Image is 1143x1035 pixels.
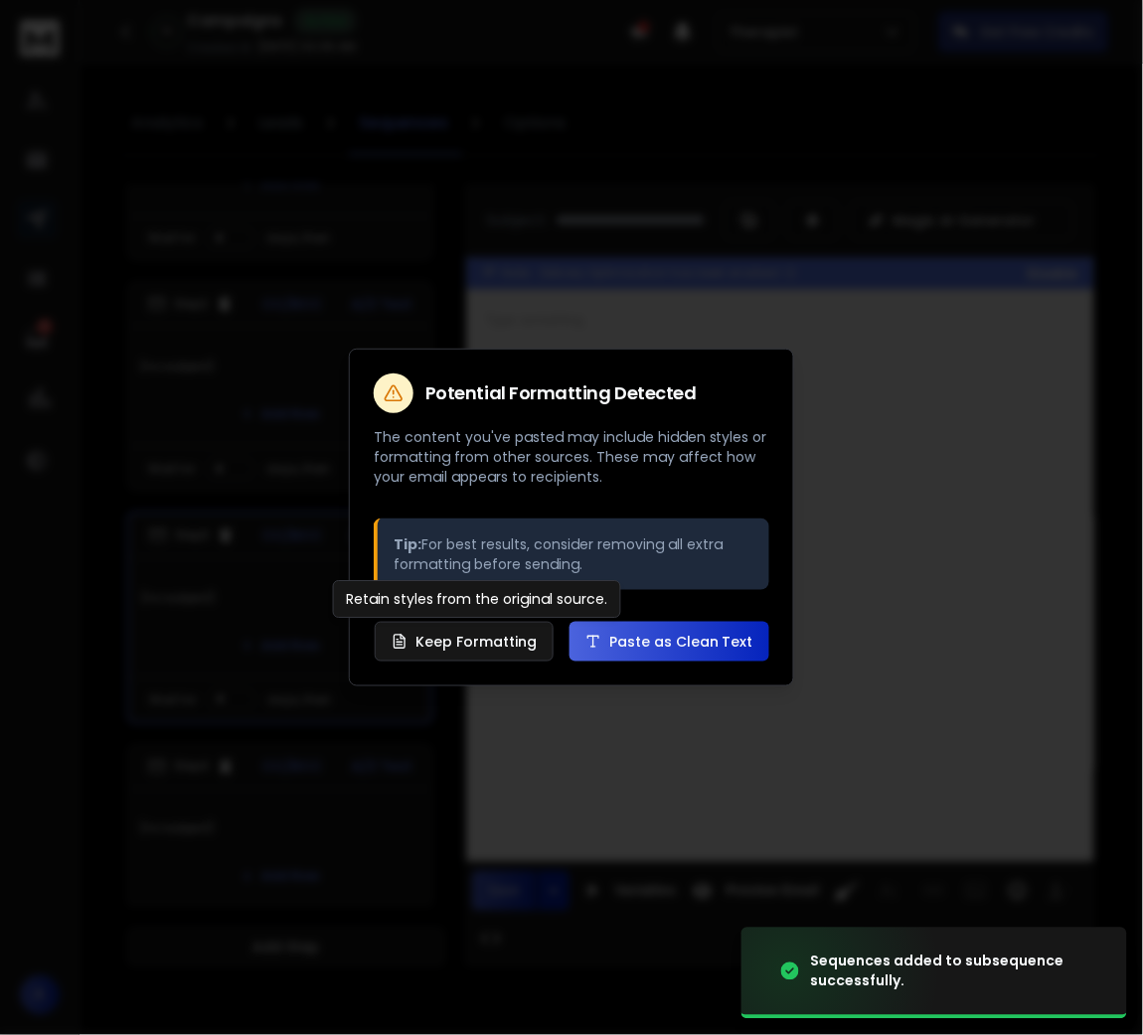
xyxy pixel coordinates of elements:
button: Paste as Clean Text [570,622,769,662]
button: Keep Formatting [375,622,554,662]
div: Retain styles from the original source. [333,580,621,618]
strong: Tip: [394,534,421,554]
h2: Potential Formatting Detected [425,384,697,402]
p: For best results, consider removing all extra formatting before sending. [394,534,753,574]
p: The content you've pasted may include hidden styles or formatting from other sources. These may a... [374,427,769,487]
